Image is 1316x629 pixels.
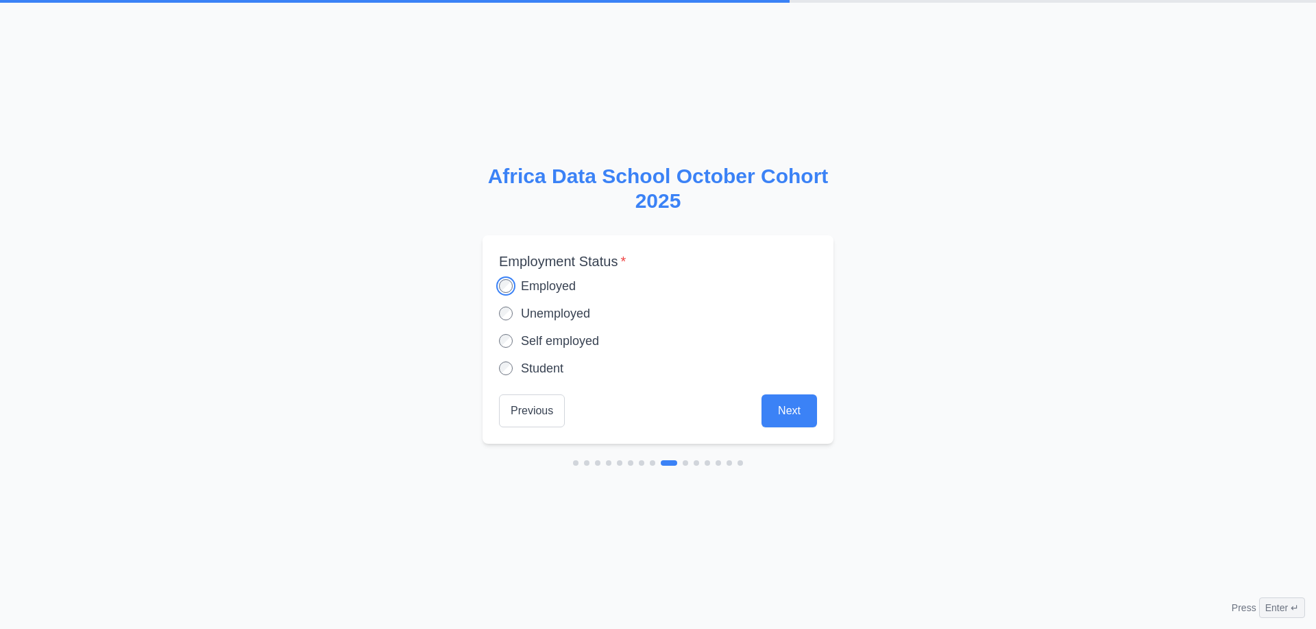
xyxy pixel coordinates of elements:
[499,252,817,271] label: Employment Status
[1259,597,1305,618] span: Enter ↵
[521,331,599,351] label: Self employed
[483,164,833,213] h2: Africa Data School October Cohort 2025
[499,394,565,427] button: Previous
[521,276,576,296] label: Employed
[761,394,817,427] button: Next
[521,359,563,378] label: Student
[521,304,590,323] label: Unemployed
[1232,597,1305,618] div: Press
